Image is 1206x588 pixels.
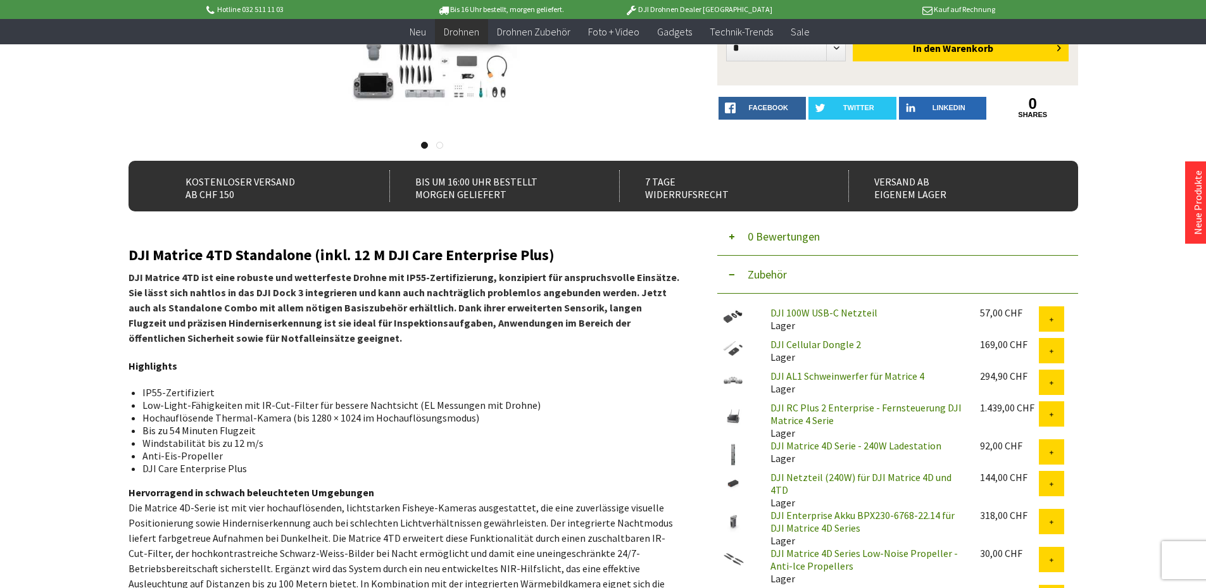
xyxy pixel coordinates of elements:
div: Versand ab eigenem Lager [848,170,1050,202]
li: Low-Light-Fähigkeiten mit IR-Cut-Filter für bessere Nachtsicht (EL Messungen mit Drohne) [142,399,669,411]
a: Neu [401,19,435,45]
div: 318,00 CHF [980,509,1039,522]
a: Foto + Video [579,19,648,45]
span: In den [913,42,941,54]
strong: Hervorragend in schwach beleuchteten Umgebungen [129,486,374,499]
img: DJI Netzteil (240W) für DJI Matrice 4D und 4TD [717,471,749,495]
div: 294,90 CHF [980,370,1039,382]
div: Lager [760,509,970,547]
span: LinkedIn [933,104,965,111]
img: DJI Cellular Dongle 2 [717,338,749,359]
div: 92,00 CHF [980,439,1039,452]
a: DJI Netzteil (240W) für DJI Matrice 4D und 4TD [770,471,952,496]
div: 30,00 CHF [980,547,1039,560]
div: 7 Tage Widerrufsrecht [619,170,821,202]
img: DJI Matrice 4D Serie - 240W Ladestation [717,439,749,471]
img: DJI Enterprise Akku BPX230-6768-22.14 für DJI Matrice 4D Series [717,509,749,533]
a: Drohnen Zubehör [488,19,579,45]
h2: DJI Matrice 4TD Standalone (inkl. 12 M DJI Care Enterprise Plus) [129,247,679,263]
span: twitter [843,104,874,111]
span: Sale [791,25,810,38]
a: Technik-Trends [701,19,782,45]
p: Bis 16 Uhr bestellt, morgen geliefert. [402,2,600,17]
div: Lager [760,338,970,363]
p: Hotline 032 511 11 03 [204,2,402,17]
li: Bis zu 54 Minuten Flugzeit [142,424,669,437]
li: IP55-Zertifiziert [142,386,669,399]
div: 1.439,00 CHF [980,401,1039,414]
a: DJI AL1 Schweinwerfer für Matrice 4 [770,370,924,382]
li: Anti-Eis-Propeller [142,449,669,462]
p: Kauf auf Rechnung [798,2,995,17]
img: DJI AL1 Schweinwerfer für Matrice 4 [717,370,749,391]
img: DJI Matrice 4D Series Low-Noise Propeller - Anti-lce Propellers [717,547,749,571]
a: Gadgets [648,19,701,45]
a: DJI Matrice 4D Series Low-Noise Propeller - Anti-lce Propellers [770,547,958,572]
button: In den Warenkorb [853,35,1069,61]
span: Technik-Trends [710,25,773,38]
span: Drohnen Zubehör [497,25,570,38]
img: DJI 100W USB-C Netzteil [717,306,749,327]
button: 0 Bewertungen [717,218,1078,256]
a: Drohnen [435,19,488,45]
span: Warenkorb [943,42,993,54]
div: Lager [760,401,970,439]
a: Sale [782,19,819,45]
span: Gadgets [657,25,692,38]
span: facebook [749,104,788,111]
a: DJI RC Plus 2 Enterprise - Fernsteuerung DJI Matrice 4 Serie [770,401,962,427]
div: 169,00 CHF [980,338,1039,351]
div: Kostenloser Versand ab CHF 150 [160,170,362,202]
a: twitter [808,97,896,120]
a: DJI Cellular Dongle 2 [770,338,861,351]
strong: DJI Matrice 4TD ist eine robuste und wetterfeste Drohne mit IP55-Zertifizierung, konzipiert für a... [129,271,679,344]
a: Neue Produkte [1191,170,1204,235]
span: Drohnen [444,25,479,38]
div: Lager [760,547,970,585]
a: LinkedIn [899,97,987,120]
a: shares [989,111,1077,119]
li: Hochauflösende Thermal-Kamera (bis 1280 × 1024 im Hochauflösungsmodus) [142,411,669,424]
span: Neu [410,25,426,38]
p: DJI Drohnen Dealer [GEOGRAPHIC_DATA] [600,2,797,17]
li: DJI Care Enterprise Plus [142,462,669,475]
a: 0 [989,97,1077,111]
a: DJI 100W USB-C Netzteil [770,306,877,319]
a: facebook [719,97,807,120]
div: Lager [760,439,970,465]
div: Lager [760,471,970,509]
button: Zubehör [717,256,1078,294]
a: DJI Enterprise Akku BPX230-6768-22.14 für DJI Matrice 4D Series [770,509,955,534]
img: DJI RC Plus 2 Enterprise - Fernsteuerung DJI Matrice 4 Serie [717,401,749,433]
a: DJI Matrice 4D Serie - 240W Ladestation [770,439,941,452]
span: Foto + Video [588,25,639,38]
div: 57,00 CHF [980,306,1039,319]
div: Lager [760,370,970,395]
strong: Highlights [129,360,177,372]
div: Bis um 16:00 Uhr bestellt Morgen geliefert [389,170,591,202]
div: Lager [760,306,970,332]
li: Windstabilität bis zu 12 m/s [142,437,669,449]
div: 144,00 CHF [980,471,1039,484]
